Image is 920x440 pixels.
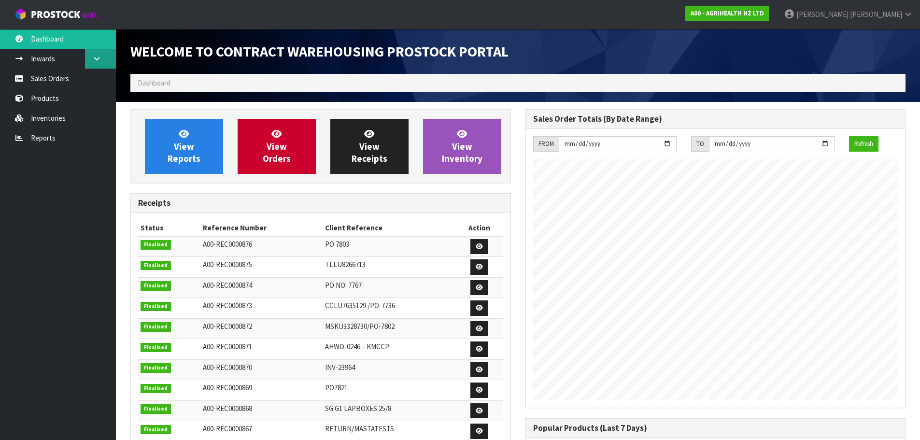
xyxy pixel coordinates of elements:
a: ViewInventory [423,119,501,174]
span: A00-REC0000876 [203,240,252,249]
span: A00-REC0000872 [203,322,252,331]
span: A00-REC0000869 [203,383,252,392]
span: AHWO-0246 – KMCCP [325,342,389,351]
th: Status [138,220,200,236]
th: Action [456,220,503,236]
h3: Popular Products (Last 7 Days) [533,424,898,433]
h3: Receipts [138,199,503,208]
span: Welcome to Contract Warehousing ProStock Portal [130,42,509,60]
span: [PERSON_NAME] [796,10,849,19]
span: A00-REC0000873 [203,301,252,310]
span: View Inventory [442,128,482,164]
th: Reference Number [200,220,323,236]
button: Refresh [849,136,878,152]
span: RETURN/MASTATESTS [325,424,394,433]
span: View Reports [168,128,200,164]
th: Client Reference [323,220,456,236]
span: CCLU7635129 /PO-7736 [325,301,395,310]
span: PO 7803 [325,240,349,249]
span: Finalised [141,240,171,250]
div: TO [691,136,709,152]
img: cube-alt.png [14,8,27,20]
span: Dashboard [138,78,170,87]
a: ViewOrders [238,119,316,174]
a: ViewReceipts [330,119,409,174]
strong: A00 - AGRIHEALTH NZ LTD [691,9,764,17]
span: SG G1 LAPBOXES 25/8 [325,404,391,413]
span: Finalised [141,261,171,270]
span: Finalised [141,384,171,394]
span: Finalised [141,302,171,312]
span: A00-REC0000870 [203,363,252,372]
span: A00-REC0000871 [203,342,252,351]
span: PO7821 [325,383,348,392]
span: PO NO: 7767 [325,281,362,290]
span: ProStock [31,8,80,21]
span: View Orders [263,128,291,164]
span: MSKU3328730/PO-7802 [325,322,395,331]
span: Finalised [141,404,171,414]
span: [PERSON_NAME] [850,10,902,19]
span: A00-REC0000868 [203,404,252,413]
span: Finalised [141,425,171,435]
a: ViewReports [145,119,223,174]
h3: Sales Order Totals (By Date Range) [533,114,898,124]
span: A00-REC0000874 [203,281,252,290]
span: A00-REC0000875 [203,260,252,269]
span: Finalised [141,343,171,353]
span: INV-23964 [325,363,355,372]
span: Finalised [141,363,171,373]
span: TLLU8266713 [325,260,366,269]
small: WMS [82,11,97,20]
span: Finalised [141,322,171,332]
span: Finalised [141,281,171,291]
div: FROM [533,136,559,152]
span: View Receipts [352,128,387,164]
span: A00-REC0000867 [203,424,252,433]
